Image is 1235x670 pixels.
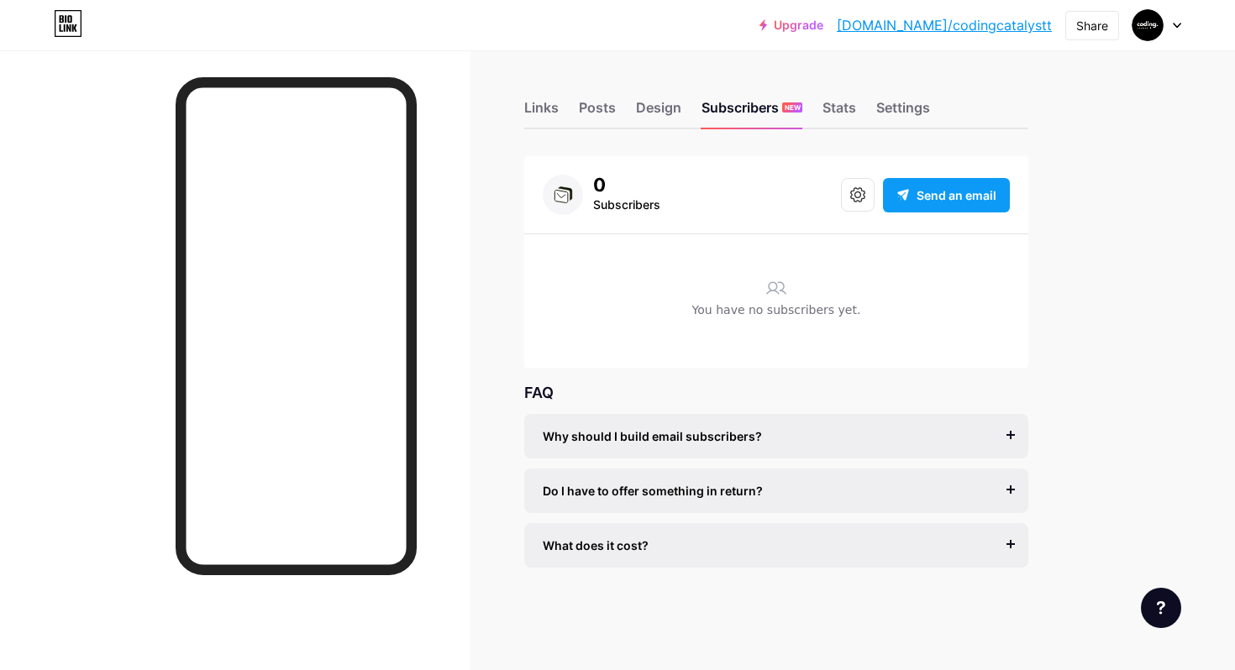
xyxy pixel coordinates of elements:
a: [DOMAIN_NAME]/codingcatalystt [837,15,1052,35]
div: Design [636,97,681,128]
span: Send an email [917,186,996,204]
div: 0 [593,175,660,195]
span: NEW [785,102,801,113]
span: Why should I build email subscribers? [543,427,762,445]
div: Posts [579,97,616,128]
div: You have no subscribers yet. [543,301,1010,327]
a: Upgrade [759,18,823,32]
div: Links [524,97,559,128]
div: Settings [876,97,930,128]
div: Subscribers [702,97,802,128]
span: What does it cost? [543,537,649,554]
div: FAQ [524,381,1028,404]
div: Share [1076,17,1108,34]
div: Stats [822,97,856,128]
div: Subscribers [593,195,660,215]
img: Coding Catalyst [1132,9,1164,41]
span: Do I have to offer something in return? [543,482,763,500]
